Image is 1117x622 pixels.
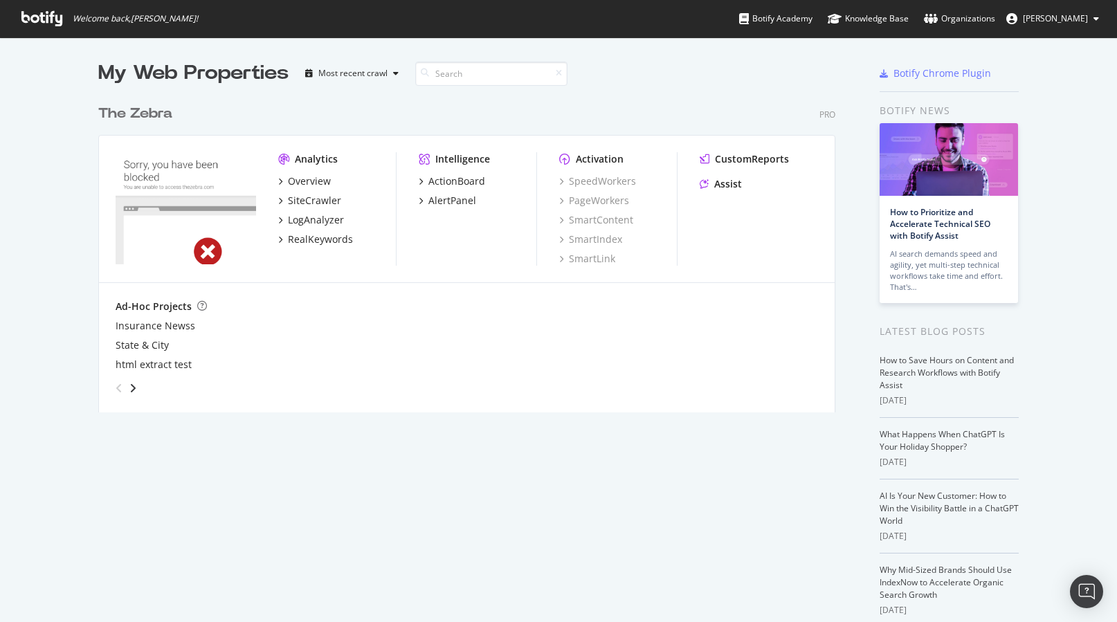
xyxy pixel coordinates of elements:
[278,232,353,246] a: RealKeywords
[278,213,344,227] a: LogAnalyzer
[559,194,629,208] a: PageWorkers
[116,300,192,313] div: Ad-Hoc Projects
[995,8,1110,30] button: [PERSON_NAME]
[116,358,192,372] a: html extract test
[880,354,1014,391] a: How to Save Hours on Content and Research Workflows with Botify Assist
[435,152,490,166] div: Intelligence
[419,194,476,208] a: AlertPanel
[288,232,353,246] div: RealKeywords
[300,62,404,84] button: Most recent crawl
[890,248,1008,293] div: AI search demands speed and agility, yet multi-step technical workflows take time and effort. Tha...
[428,174,485,188] div: ActionBoard
[318,69,388,77] div: Most recent crawl
[559,213,633,227] a: SmartContent
[576,152,624,166] div: Activation
[880,103,1019,118] div: Botify news
[890,206,990,241] a: How to Prioritize and Accelerate Technical SEO with Botify Assist
[288,194,341,208] div: SiteCrawler
[880,530,1019,542] div: [DATE]
[73,13,198,24] span: Welcome back, [PERSON_NAME] !
[278,194,341,208] a: SiteCrawler
[98,104,172,124] div: The Zebra
[559,252,615,266] a: SmartLink
[880,324,1019,339] div: Latest Blog Posts
[714,177,742,191] div: Assist
[559,232,622,246] a: SmartIndex
[880,456,1019,468] div: [DATE]
[128,381,138,395] div: angle-right
[739,12,812,26] div: Botify Academy
[278,174,331,188] a: Overview
[288,174,331,188] div: Overview
[700,152,789,166] a: CustomReports
[880,564,1012,601] a: Why Mid-Sized Brands Should Use IndexNow to Accelerate Organic Search Growth
[1023,12,1088,24] span: Michael Engeling
[428,194,476,208] div: AlertPanel
[110,377,128,399] div: angle-left
[893,66,991,80] div: Botify Chrome Plugin
[1070,575,1103,608] div: Open Intercom Messenger
[828,12,909,26] div: Knowledge Base
[98,60,289,87] div: My Web Properties
[924,12,995,26] div: Organizations
[288,213,344,227] div: LogAnalyzer
[880,123,1018,196] img: How to Prioritize and Accelerate Technical SEO with Botify Assist
[116,152,256,264] img: thezebra.com
[880,66,991,80] a: Botify Chrome Plugin
[880,490,1019,527] a: AI Is Your New Customer: How to Win the Visibility Battle in a ChatGPT World
[880,604,1019,616] div: [DATE]
[295,152,338,166] div: Analytics
[98,104,178,124] a: The Zebra
[415,62,567,86] input: Search
[715,152,789,166] div: CustomReports
[880,394,1019,407] div: [DATE]
[819,109,835,120] div: Pro
[559,174,636,188] a: SpeedWorkers
[98,87,846,412] div: grid
[116,338,169,352] a: State & City
[880,428,1005,452] a: What Happens When ChatGPT Is Your Holiday Shopper?
[116,319,195,333] a: Insurance Newss
[419,174,485,188] a: ActionBoard
[700,177,742,191] a: Assist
